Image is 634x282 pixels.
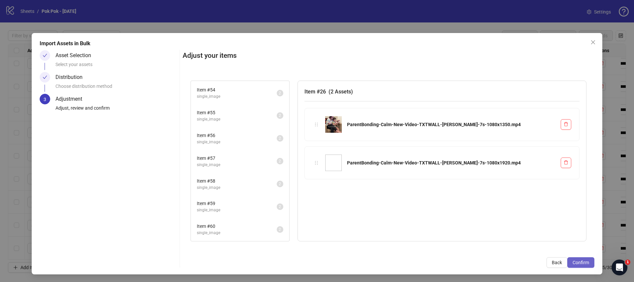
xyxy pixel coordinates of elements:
[588,37,598,48] button: Close
[197,116,277,123] span: single_image
[197,177,277,185] span: Item # 58
[277,181,283,187] sup: 2
[197,207,277,213] span: single_image
[325,155,342,171] img: ParentBonding-Calm-New-Video-TXTWALL-Kendall-7s-1080x1920.mp4
[197,185,277,191] span: single_image
[552,260,562,265] span: Back
[567,257,594,268] button: Confirm
[590,40,596,45] span: close
[197,223,277,230] span: Item # 60
[279,91,281,95] span: 2
[347,121,555,128] div: ParentBonding-Calm-New-Video-TXTWALL-[PERSON_NAME]-7s-1080x1350.mp4
[561,158,571,168] button: Delete
[43,75,47,80] span: check
[44,97,46,102] span: 3
[279,227,281,232] span: 2
[564,122,568,126] span: delete
[313,159,320,166] div: holder
[197,93,277,100] span: single_image
[197,86,277,93] span: Item # 54
[40,40,594,48] div: Import Assets in Bulk
[313,121,320,128] div: holder
[314,122,319,127] span: holder
[546,257,567,268] button: Back
[43,53,47,58] span: check
[277,135,283,142] sup: 2
[612,260,627,275] iframe: Intercom live chat
[279,136,281,141] span: 2
[625,260,630,265] span: 1
[277,112,283,119] sup: 2
[197,132,277,139] span: Item # 56
[279,204,281,209] span: 2
[197,155,277,162] span: Item # 57
[55,83,177,94] div: Choose distribution method
[329,88,353,95] span: ( 2 Assets )
[279,159,281,163] span: 2
[573,260,589,265] span: Confirm
[325,116,342,133] img: ParentBonding-Calm-New-Video-TXTWALL-Kendall-7s-1080x1350.mp4
[277,226,283,233] sup: 2
[561,119,571,130] button: Delete
[197,139,277,145] span: single_image
[197,230,277,236] span: single_image
[197,162,277,168] span: single_image
[277,158,283,164] sup: 2
[55,94,88,104] div: Adjustment
[183,50,594,61] h2: Adjust your items
[277,203,283,210] sup: 2
[55,61,177,72] div: Select your assets
[279,182,281,186] span: 2
[314,160,319,165] span: holder
[279,113,281,118] span: 2
[304,88,580,96] h3: Item # 26
[277,90,283,96] sup: 2
[564,160,568,165] span: delete
[55,72,88,83] div: Distribution
[347,159,555,166] div: ParentBonding-Calm-New-Video-TXTWALL-[PERSON_NAME]-7s-1080x1920.mp4
[197,200,277,207] span: Item # 59
[55,104,177,116] div: Adjust, review and confirm
[197,109,277,116] span: Item # 55
[55,50,96,61] div: Asset Selection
